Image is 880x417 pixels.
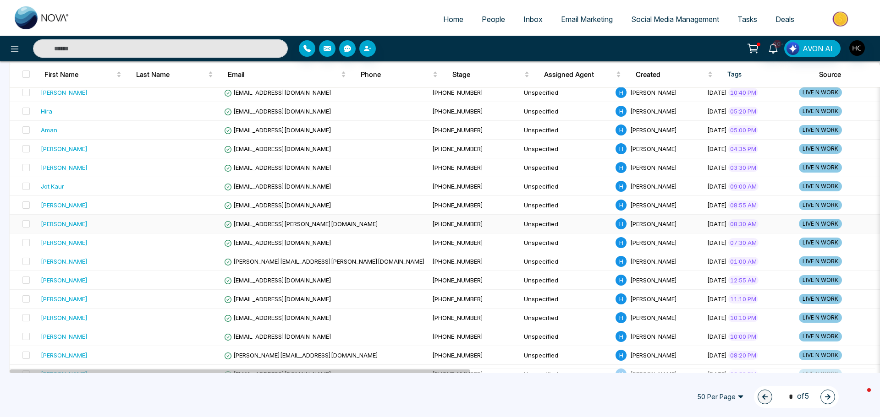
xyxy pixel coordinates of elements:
[473,11,514,28] a: People
[728,163,758,172] span: 03:30 PM
[561,15,613,24] span: Email Marketing
[630,295,677,303] span: [PERSON_NAME]
[432,201,483,209] span: [PHONE_NUMBER]
[630,183,677,190] span: [PERSON_NAME]
[520,365,612,384] td: Unspecified
[224,314,331,321] span: [EMAIL_ADDRESS][DOMAIN_NAME]
[707,201,727,209] span: [DATE]
[520,158,612,177] td: Unspecified
[224,126,331,134] span: [EMAIL_ADDRESS][DOMAIN_NAME]
[41,351,88,360] div: [PERSON_NAME]
[799,256,842,266] span: LIVE N WORK
[432,352,483,359] span: [PHONE_NUMBER]
[799,87,842,97] span: LIVE N WORK
[41,276,88,285] div: [PERSON_NAME]
[443,15,463,24] span: Home
[136,69,206,80] span: Last Name
[707,295,727,303] span: [DATE]
[44,69,115,80] span: First Name
[520,290,612,309] td: Unspecified
[520,121,612,140] td: Unspecified
[432,183,483,190] span: [PHONE_NUMBER]
[361,69,431,80] span: Phone
[616,106,627,117] span: H
[799,162,842,173] span: LIVE N WORK
[520,177,612,196] td: Unspecified
[616,200,627,211] span: H
[616,237,627,248] span: H
[41,257,88,266] div: [PERSON_NAME]
[616,181,627,192] span: H
[707,352,727,359] span: [DATE]
[799,106,842,116] span: LIVE N WORK
[728,276,759,285] span: 12:55 AM
[799,238,842,248] span: LIVE N WORK
[849,40,865,56] img: User Avatar
[552,11,622,28] a: Email Marketing
[728,107,758,116] span: 05:20 PM
[616,293,627,304] span: H
[41,200,88,210] div: [PERSON_NAME]
[630,276,677,284] span: [PERSON_NAME]
[224,276,331,284] span: [EMAIL_ADDRESS][DOMAIN_NAME]
[630,352,677,359] span: [PERSON_NAME]
[41,313,88,322] div: [PERSON_NAME]
[41,332,88,341] div: [PERSON_NAME]
[720,61,812,87] th: Tags
[728,144,758,153] span: 04:35 PM
[630,258,677,265] span: [PERSON_NAME]
[707,108,727,115] span: [DATE]
[520,233,612,252] td: Unspecified
[728,182,759,191] span: 09:00 AM
[784,40,841,57] button: AVON AI
[707,220,727,227] span: [DATE]
[728,238,759,247] span: 07:30 AM
[514,11,552,28] a: Inbox
[631,15,719,24] span: Social Media Management
[799,125,842,135] span: LIVE N WORK
[224,89,331,96] span: [EMAIL_ADDRESS][DOMAIN_NAME]
[707,276,727,284] span: [DATE]
[41,182,64,191] div: Jot Kaur
[799,200,842,210] span: LIVE N WORK
[799,331,842,341] span: LIVE N WORK
[786,42,799,55] img: Lead Flow
[537,61,628,87] th: Assigned Agent
[622,11,728,28] a: Social Media Management
[544,69,614,80] span: Assigned Agent
[452,69,522,80] span: Stage
[432,164,483,171] span: [PHONE_NUMBER]
[432,314,483,321] span: [PHONE_NUMBER]
[630,201,677,209] span: [PERSON_NAME]
[520,83,612,102] td: Unspecified
[616,218,627,229] span: H
[799,350,842,360] span: LIVE N WORK
[224,145,331,152] span: [EMAIL_ADDRESS][DOMAIN_NAME]
[482,15,505,24] span: People
[773,40,781,48] span: 10+
[799,181,842,191] span: LIVE N WORK
[630,333,677,340] span: [PERSON_NAME]
[728,200,759,210] span: 08:55 AM
[707,145,727,152] span: [DATE]
[220,61,353,87] th: Email
[728,11,766,28] a: Tasks
[520,346,612,365] td: Unspecified
[520,102,612,121] td: Unspecified
[728,313,758,322] span: 10:10 PM
[41,294,88,303] div: [PERSON_NAME]
[224,164,331,171] span: [EMAIL_ADDRESS][DOMAIN_NAME]
[432,108,483,115] span: [PHONE_NUMBER]
[520,140,612,158] td: Unspecified
[15,6,70,29] img: Nova CRM Logo
[630,126,677,134] span: [PERSON_NAME]
[616,350,627,361] span: H
[41,125,57,135] div: Aman
[799,313,842,323] span: LIVE N WORK
[616,125,627,135] span: H
[616,331,627,342] span: H
[520,327,612,346] td: Unspecified
[224,258,425,265] span: [PERSON_NAME][EMAIL_ADDRESS][PERSON_NAME][DOMAIN_NAME]
[432,89,483,96] span: [PHONE_NUMBER]
[707,89,727,96] span: [DATE]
